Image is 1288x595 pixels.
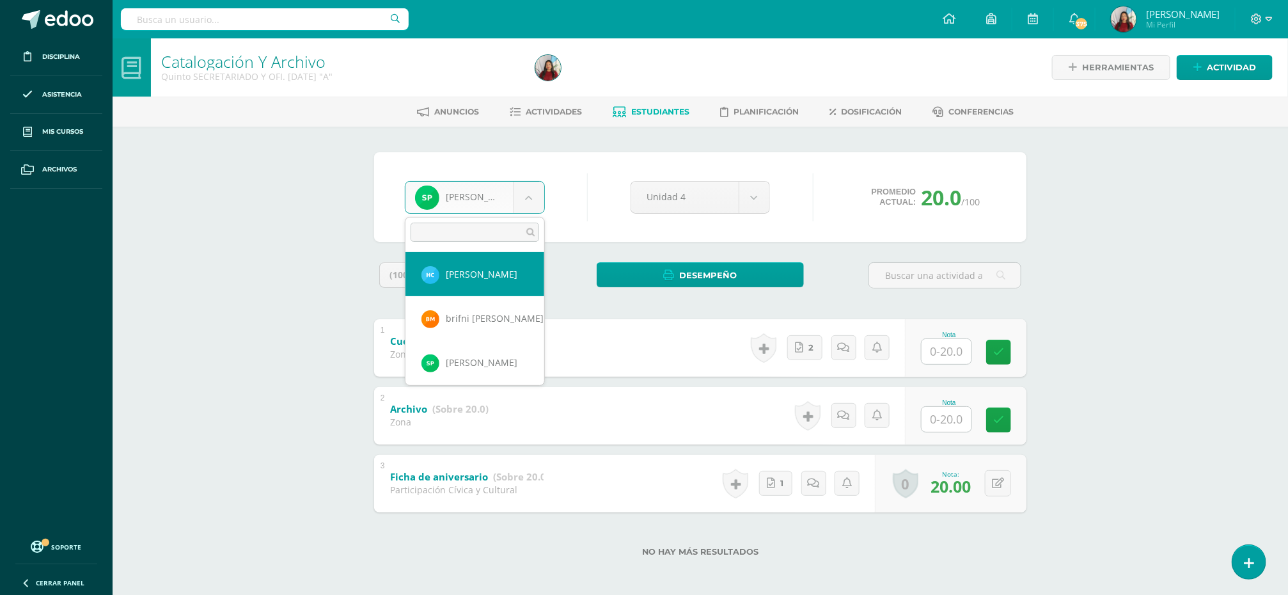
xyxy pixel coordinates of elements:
[446,312,544,324] span: brifni [PERSON_NAME]
[446,356,517,369] span: [PERSON_NAME]
[421,266,439,284] img: a5508b1d44c2272a6f04c361f002acaf.png
[421,354,439,372] img: 27889c33e63f6e215a04a9e123d62db9.png
[446,268,517,280] span: [PERSON_NAME]
[421,310,439,328] img: c33025388c0106440a3146baa5605598.png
